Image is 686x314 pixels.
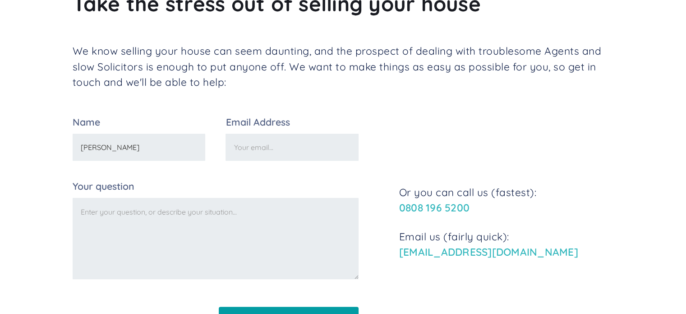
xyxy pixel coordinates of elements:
[73,117,205,127] label: Name
[226,117,358,127] label: Email Address
[73,182,359,191] label: Your question
[73,43,614,90] p: We know selling your house can seem daunting, and the prospect of dealing with troublesome Agents...
[399,245,578,258] a: [EMAIL_ADDRESS][DOMAIN_NAME]
[399,229,614,260] p: Email us (fairly quick):
[399,185,614,216] p: Or you can call us (fastest):
[399,201,470,214] a: 0808 196 5200
[73,134,205,161] input: Your full name...
[226,134,358,161] input: Your email...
